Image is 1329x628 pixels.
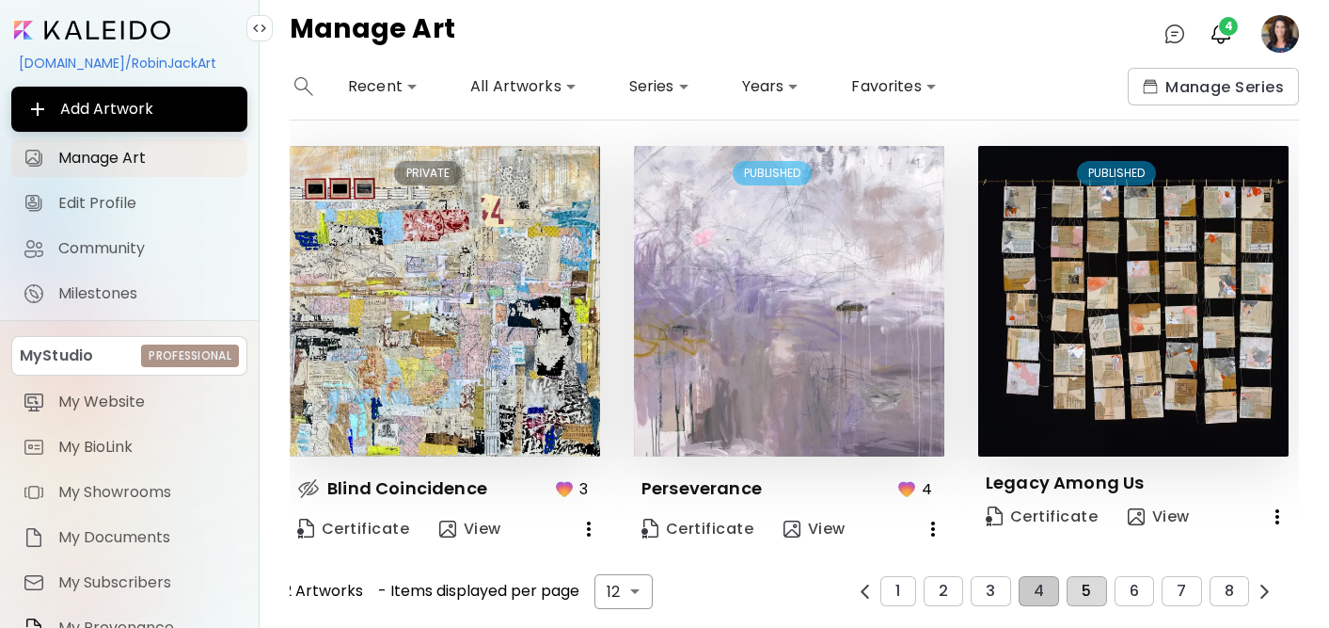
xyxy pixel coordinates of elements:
img: view-art [783,521,800,538]
span: 4 [1219,17,1238,36]
img: prev [858,585,872,599]
span: - Items displayed per page [378,583,579,600]
span: View [439,519,501,539]
button: prev [1253,580,1276,604]
img: Certificate [986,507,1003,526]
button: 4 [1019,576,1059,606]
img: item [23,481,45,504]
p: MyStudio [20,345,93,367]
p: Legacy Among Us [986,472,1145,494]
a: completeMilestones iconMilestones [11,275,247,313]
span: Manage Art [58,149,236,168]
img: item [23,391,45,413]
a: itemMy Website [11,383,247,421]
span: View [783,519,846,539]
img: Certificate [297,519,314,539]
img: chatIcon [1163,23,1186,45]
img: collections [1143,79,1158,94]
span: Certificate [297,519,409,539]
img: item [23,572,45,594]
span: Manage Series [1143,77,1284,97]
span: View [1128,507,1190,527]
p: 4 [922,477,932,501]
a: CertificateCertificate [978,498,1105,536]
a: CertificateCertificate [290,510,417,548]
button: Add Artwork [11,87,247,132]
h6: Professional [149,347,231,364]
button: view-artView [1120,498,1197,536]
button: 2 [924,576,963,606]
img: favorites [895,477,918,500]
span: 6 [1130,583,1139,600]
img: Milestones icon [23,282,45,305]
span: Certificate [986,507,1098,527]
a: Community iconCommunity [11,230,247,267]
div: PUBLISHED [733,161,812,185]
p: Blind Coincidence [327,477,487,500]
img: thumbnail [290,146,600,457]
img: hidden [297,477,320,500]
button: favorites4 [891,472,944,507]
span: Milestones [58,284,236,303]
a: itemMy Documents [11,519,247,556]
img: item [23,526,45,549]
h4: Manage Art [290,15,455,53]
div: Recent [340,72,425,102]
img: Edit Profile icon [23,192,45,215]
button: prev [853,580,877,604]
img: bellIcon [1210,23,1232,45]
div: Series [622,72,697,102]
img: Community icon [23,237,45,260]
span: 8 [1225,583,1234,600]
button: collectionsManage Series [1128,68,1299,105]
span: 3 [986,583,995,600]
span: 4 [1034,583,1044,600]
img: Certificate [641,519,658,539]
span: My Documents [58,528,236,547]
button: 1 [880,576,915,606]
span: My BioLink [58,438,236,457]
a: itemMy Subscribers [11,564,247,602]
button: 6 [1115,576,1154,606]
img: thumbnail [634,146,944,457]
span: Community [58,239,236,258]
img: collapse [252,21,267,36]
a: Manage Art iconManage Art [11,139,247,177]
img: view-art [439,521,456,538]
span: Edit Profile [58,194,236,213]
button: view-artView [776,510,853,548]
div: PUBLISHED [1077,161,1156,185]
span: Certificate [641,519,753,539]
img: view-art [1128,508,1145,525]
button: view-artView [432,510,509,548]
p: 3 [579,477,588,501]
span: My Website [58,393,236,411]
span: 12 Artworks [278,583,363,600]
button: 8 [1210,576,1249,606]
div: PRIVATE [394,161,462,185]
button: bellIcon4 [1205,18,1237,50]
span: My Subscribers [58,573,236,592]
img: favorites [553,477,576,500]
button: favorites3 [548,472,600,507]
div: 12 [594,574,653,609]
a: itemMy Showrooms [11,474,247,511]
div: Favorites [844,72,943,102]
span: 2 [939,583,948,600]
button: 3 [971,576,1010,606]
a: CertificateCertificate [634,510,761,548]
img: item [23,436,45,459]
span: 1 [895,583,900,600]
a: itemMy BioLink [11,428,247,466]
span: My Showrooms [58,483,236,502]
button: 5 [1067,576,1106,606]
button: search [290,68,318,105]
span: Add Artwork [26,98,232,121]
img: search [294,77,313,96]
div: Years [735,72,807,102]
span: 7 [1177,583,1186,600]
div: All Artworks [463,72,584,102]
button: 7 [1162,576,1201,606]
div: [DOMAIN_NAME]/RobinJackArt [11,47,247,79]
img: prev [1258,585,1272,599]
